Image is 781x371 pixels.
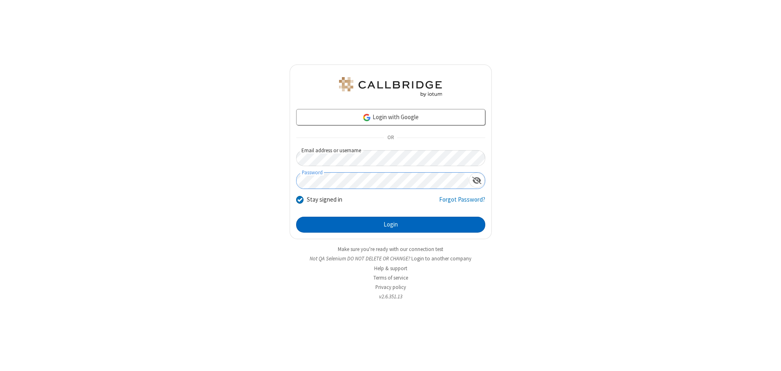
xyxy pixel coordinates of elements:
a: Make sure you're ready with our connection test [338,246,443,253]
label: Stay signed in [307,195,342,204]
button: Login to another company [411,255,471,262]
span: OR [384,132,397,144]
li: v2.6.351.13 [290,293,492,300]
input: Email address or username [296,150,485,166]
li: Not QA Selenium DO NOT DELETE OR CHANGE? [290,255,492,262]
a: Privacy policy [375,284,406,291]
input: Password [297,173,469,189]
a: Login with Google [296,109,485,125]
img: QA Selenium DO NOT DELETE OR CHANGE [337,77,444,97]
button: Login [296,217,485,233]
div: Show password [469,173,485,188]
a: Forgot Password? [439,195,485,211]
a: Terms of service [373,274,408,281]
a: Help & support [374,265,407,272]
img: google-icon.png [362,113,371,122]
